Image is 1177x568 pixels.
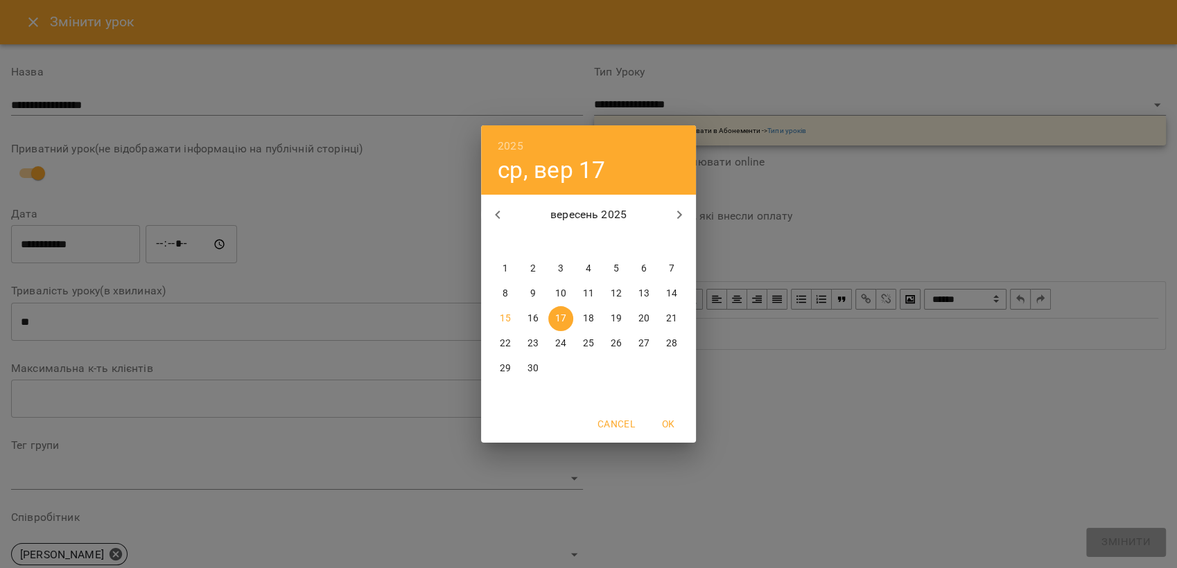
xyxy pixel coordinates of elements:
button: 17 [548,306,573,331]
p: 14 [666,287,677,301]
p: 22 [500,337,511,350]
button: 15 [493,306,518,331]
p: 23 [528,337,539,350]
button: OK [646,411,690,436]
p: 24 [555,337,566,350]
span: вт [521,236,546,249]
button: 20 [631,306,656,331]
span: пт [604,236,629,249]
button: 6 [631,256,656,281]
p: 8 [503,287,508,301]
span: нд [659,236,684,249]
p: 20 [638,312,649,326]
button: 3 [548,256,573,281]
p: 21 [666,312,677,326]
button: 21 [659,306,684,331]
button: 7 [659,256,684,281]
p: 10 [555,287,566,301]
button: 25 [576,331,601,356]
span: чт [576,236,601,249]
p: 2 [530,262,536,276]
p: 3 [558,262,564,276]
button: 16 [521,306,546,331]
button: 24 [548,331,573,356]
p: 1 [503,262,508,276]
p: вересень 2025 [514,206,663,223]
p: 15 [500,312,511,326]
span: пн [493,236,518,249]
button: ср, вер 17 [498,156,605,184]
span: OK [652,416,685,432]
button: 19 [604,306,629,331]
p: 12 [611,287,622,301]
p: 5 [613,262,619,276]
button: 10 [548,281,573,306]
button: 11 [576,281,601,306]
p: 4 [586,262,591,276]
button: 18 [576,306,601,331]
p: 29 [500,362,511,375]
p: 26 [611,337,622,350]
p: 7 [669,262,674,276]
p: 28 [666,337,677,350]
p: 19 [611,312,622,326]
p: 17 [555,312,566,326]
button: 28 [659,331,684,356]
button: 23 [521,331,546,356]
p: 9 [530,287,536,301]
button: 5 [604,256,629,281]
button: 29 [493,356,518,381]
p: 25 [583,337,594,350]
button: 12 [604,281,629,306]
button: 14 [659,281,684,306]
p: 27 [638,337,649,350]
p: 13 [638,287,649,301]
button: 27 [631,331,656,356]
p: 6 [641,262,647,276]
button: 30 [521,356,546,381]
button: 2025 [498,136,523,156]
button: 9 [521,281,546,306]
p: 18 [583,312,594,326]
button: 13 [631,281,656,306]
span: сб [631,236,656,249]
p: 16 [528,312,539,326]
button: 4 [576,256,601,281]
button: 2 [521,256,546,281]
button: Cancel [592,411,640,436]
button: 26 [604,331,629,356]
span: ср [548,236,573,249]
span: Cancel [598,416,635,432]
button: 22 [493,331,518,356]
button: 1 [493,256,518,281]
p: 11 [583,287,594,301]
button: 8 [493,281,518,306]
p: 30 [528,362,539,375]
